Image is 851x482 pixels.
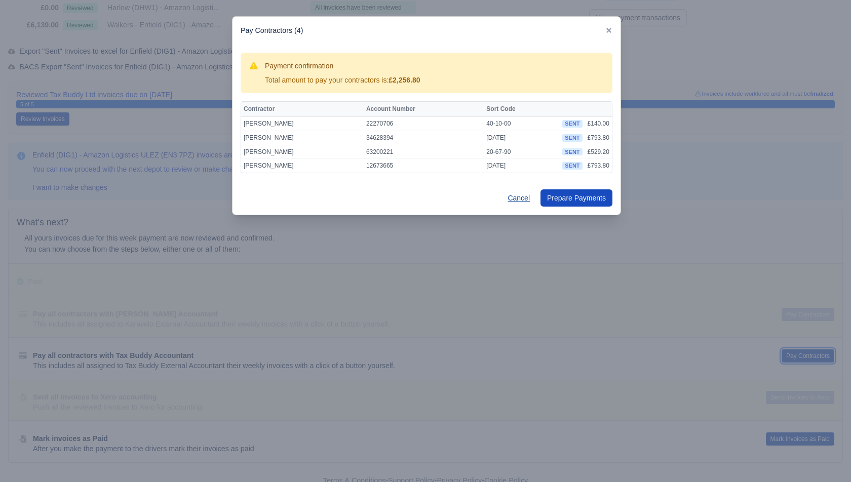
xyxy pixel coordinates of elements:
[562,162,582,170] span: sent
[364,102,484,117] th: Account Number
[233,17,621,45] div: Pay Contractors (4)
[585,159,612,173] td: £793.80
[241,145,364,159] td: [PERSON_NAME]
[241,102,364,117] th: Contractor
[265,75,420,85] div: Total amount to pay your contractors is:
[265,61,420,71] h3: Payment confirmation
[585,131,612,145] td: £793.80
[241,131,364,145] td: [PERSON_NAME]
[484,159,560,173] td: [DATE]
[501,189,536,207] a: Cancel
[484,131,560,145] td: [DATE]
[364,116,484,131] td: 22270706
[364,145,484,159] td: 63200221
[585,116,612,131] td: £140.00
[364,131,484,145] td: 34628394
[364,159,484,173] td: 12673665
[800,433,851,482] iframe: Chat Widget
[562,134,582,142] span: sent
[484,116,560,131] td: 40-10-00
[562,148,582,156] span: sent
[484,102,560,117] th: Sort Code
[585,145,612,159] td: £529.20
[389,76,420,84] strong: £2,256.80
[484,145,560,159] td: 20-67-90
[540,189,612,207] button: Prepare Payments
[241,116,364,131] td: [PERSON_NAME]
[562,120,582,128] span: sent
[241,159,364,173] td: [PERSON_NAME]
